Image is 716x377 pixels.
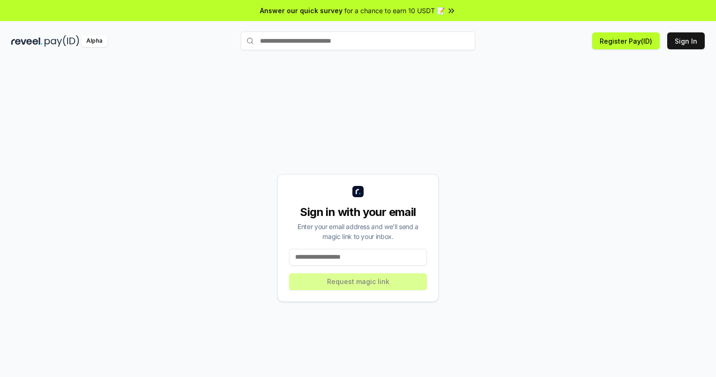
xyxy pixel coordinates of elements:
span: for a chance to earn 10 USDT 📝 [344,6,445,15]
span: Answer our quick survey [260,6,343,15]
img: pay_id [45,35,79,47]
div: Alpha [81,35,107,47]
button: Sign In [667,32,705,49]
div: Sign in with your email [289,205,427,220]
img: logo_small [352,186,364,197]
img: reveel_dark [11,35,43,47]
div: Enter your email address and we’ll send a magic link to your inbox. [289,222,427,241]
button: Register Pay(ID) [592,32,660,49]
